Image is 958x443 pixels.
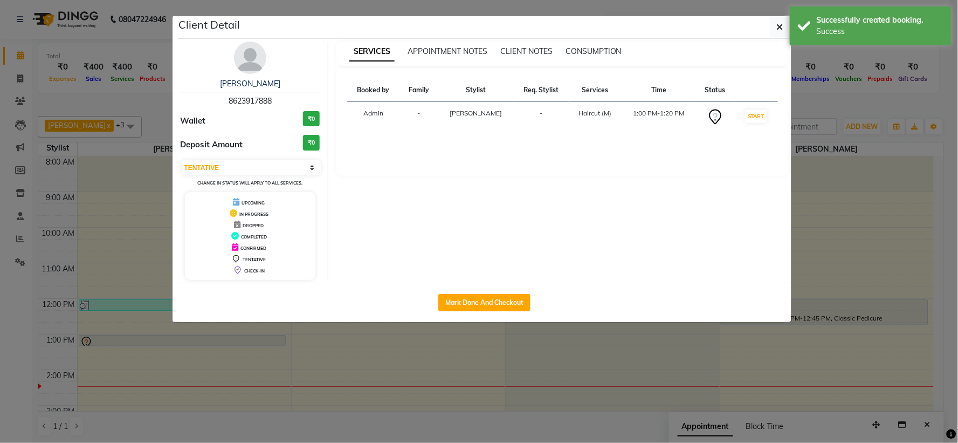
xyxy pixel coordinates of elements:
[622,79,697,102] th: Time
[242,200,265,206] span: UPCOMING
[566,46,622,56] span: CONSUMPTION
[438,294,530,311] button: Mark Done And Checkout
[745,110,767,123] button: START
[500,46,553,56] span: CLIENT NOTES
[408,46,487,56] span: APPOINTMENT NOTES
[399,102,438,133] td: -
[241,234,267,240] span: COMPLETED
[197,180,302,186] small: Change in status will apply to all services.
[239,212,268,217] span: IN PROGRESS
[817,26,943,37] div: Success
[349,42,395,62] span: SERVICES
[622,102,697,133] td: 1:00 PM-1:20 PM
[303,135,320,151] h3: ₹0
[569,79,622,102] th: Services
[181,115,206,127] span: Wallet
[243,223,264,228] span: DROPPED
[243,257,266,262] span: TENTATIVE
[399,79,438,102] th: Family
[696,79,735,102] th: Status
[817,15,943,26] div: Successfully created booking.
[514,79,569,102] th: Req. Stylist
[514,102,569,133] td: -
[220,79,280,88] a: [PERSON_NAME]
[575,108,615,118] div: Haircut (M)
[229,96,272,106] span: 8623917888
[234,42,266,74] img: avatar
[244,268,265,274] span: CHECK-IN
[181,139,243,151] span: Deposit Amount
[450,109,502,117] span: [PERSON_NAME]
[347,79,399,102] th: Booked by
[303,111,320,127] h3: ₹0
[179,17,240,33] h5: Client Detail
[347,102,399,133] td: Admin
[240,246,266,251] span: CONFIRMED
[438,79,514,102] th: Stylist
